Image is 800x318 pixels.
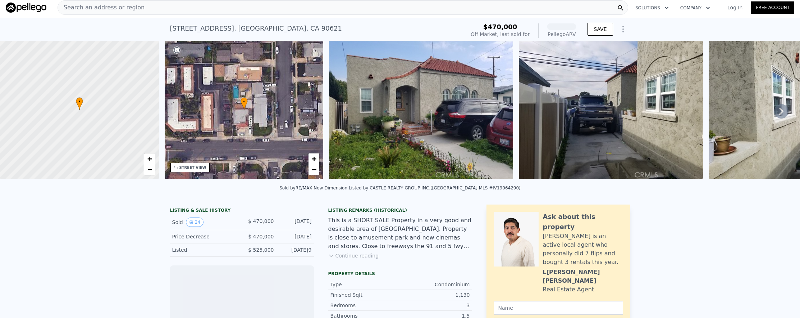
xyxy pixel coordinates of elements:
[400,281,470,288] div: Condominium
[519,41,703,179] img: Sale: 164600191 Parcel: 126812281
[76,97,83,110] div: •
[248,218,274,224] span: $ 470,000
[588,23,613,36] button: SAVE
[471,31,530,38] div: Off Market, last sold for
[280,233,312,240] div: [DATE]
[170,207,314,215] div: LISTING & SALE HISTORY
[400,302,470,309] div: 3
[616,22,630,36] button: Show Options
[172,233,236,240] div: Price Decrease
[186,218,204,227] button: View historical data
[76,98,83,105] span: •
[543,285,594,294] div: Real Estate Agent
[329,41,513,179] img: Sale: 164600191 Parcel: 126812281
[179,165,206,170] div: STREET VIEW
[308,164,319,175] a: Zoom out
[170,23,342,33] div: [STREET_ADDRESS] , [GEOGRAPHIC_DATA] , CA 90621
[328,252,379,259] button: Continue reading
[280,218,312,227] div: [DATE]
[144,153,155,164] a: Zoom in
[147,154,152,163] span: +
[58,3,145,12] span: Search an address or region
[172,218,236,227] div: Sold
[312,154,316,163] span: +
[6,3,46,13] img: Pellego
[330,291,400,299] div: Finished Sqft
[719,4,751,11] a: Log In
[241,97,248,110] div: •
[675,1,716,14] button: Company
[172,246,236,254] div: Listed
[328,216,472,251] div: This is a SHORT SALE Property in a very good and desirable area of [GEOGRAPHIC_DATA]. Property is...
[400,291,470,299] div: 1,130
[308,153,319,164] a: Zoom in
[280,246,312,254] div: [DATE]9
[248,234,274,239] span: $ 470,000
[547,31,576,38] div: Pellego ARV
[543,212,623,232] div: Ask about this property
[630,1,675,14] button: Solutions
[312,165,316,174] span: −
[543,232,623,267] div: [PERSON_NAME] is an active local agent who personally did 7 flips and bought 3 rentals this year.
[248,247,274,253] span: $ 525,000
[494,301,623,315] input: Name
[147,165,152,174] span: −
[483,23,517,31] span: $470,000
[279,185,349,191] div: Sold by RE/MAX New Dimension .
[349,185,521,191] div: Listed by CASTLE REALTY GROUP INC. ([GEOGRAPHIC_DATA] MLS #IV19064290)
[751,1,794,14] a: Free Account
[330,281,400,288] div: Type
[330,302,400,309] div: Bedrooms
[144,164,155,175] a: Zoom out
[543,268,623,285] div: L[PERSON_NAME] [PERSON_NAME]
[241,98,248,105] span: •
[328,271,472,277] div: Property details
[328,207,472,213] div: Listing Remarks (Historical)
